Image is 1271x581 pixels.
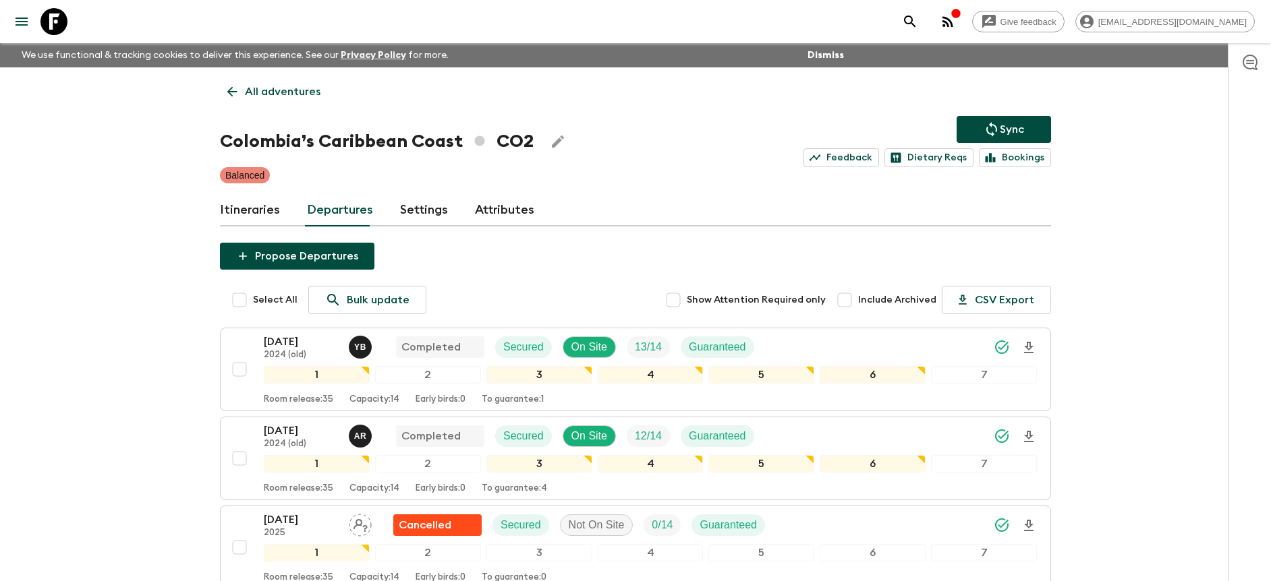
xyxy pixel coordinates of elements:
[220,128,534,155] h1: Colombia’s Caribbean Coast CO2
[264,512,338,528] p: [DATE]
[569,517,625,533] p: Not On Site
[401,428,461,444] p: Completed
[393,514,482,536] div: Flash Pack cancellation
[598,455,704,472] div: 4
[1000,121,1024,137] p: Sync
[16,43,454,67] p: We use functional & tracking cookies to deliver this experience. See our for more.
[264,350,338,361] p: 2024 (old)
[264,334,338,350] p: [DATE]
[689,339,746,355] p: Guaranteed
[820,544,926,561] div: 6
[598,366,704,384] div: 4
[644,514,681,536] div: Trip Fill
[503,428,544,444] p: Secured
[416,483,465,494] p: Early birds: 0
[8,8,35,35] button: menu
[820,455,926,472] div: 6
[627,425,670,447] div: Trip Fill
[375,544,481,561] div: 2
[220,243,374,270] button: Propose Departures
[571,339,607,355] p: On Site
[689,428,746,444] p: Guaranteed
[1075,11,1255,32] div: [EMAIL_ADDRESS][DOMAIN_NAME]
[700,517,757,533] p: Guaranteed
[264,528,338,539] p: 2025
[708,544,814,561] div: 5
[220,194,280,226] a: Itineraries
[486,366,592,384] div: 3
[347,292,409,308] p: Bulk update
[503,339,544,355] p: Secured
[245,84,320,100] p: All adventures
[341,51,406,60] a: Privacy Policy
[349,483,399,494] p: Capacity: 14
[220,328,1051,411] button: [DATE]2024 (old)Yohan BayonaCompletedSecuredOn SiteTrip FillGuaranteed1234567Room release:35Capac...
[416,394,465,405] p: Early birds: 0
[1091,17,1254,27] span: [EMAIL_ADDRESS][DOMAIN_NAME]
[627,336,670,358] div: Trip Fill
[1021,340,1037,356] svg: Download Onboarding
[400,194,448,226] a: Settings
[495,336,552,358] div: Secured
[486,455,592,472] div: 3
[820,366,926,384] div: 6
[931,366,1037,384] div: 7
[264,544,370,561] div: 1
[399,517,451,533] p: Cancelled
[994,517,1010,533] svg: Synced Successfully
[571,428,607,444] p: On Site
[349,340,374,350] span: Yohan Bayona
[994,339,1010,355] svg: Synced Successfully
[349,429,374,439] span: Andres Rodriguez
[687,293,826,307] span: Show Attention Required only
[708,366,814,384] div: 5
[563,425,616,447] div: On Site
[858,293,936,307] span: Include Archived
[349,518,372,528] span: Assign pack leader
[884,148,973,167] a: Dietary Reqs
[993,17,1064,27] span: Give feedback
[220,417,1051,500] button: [DATE]2024 (old)Andres RodriguezCompletedSecuredOn SiteTrip FillGuaranteed1234567Room release:35C...
[931,455,1037,472] div: 7
[475,194,534,226] a: Attributes
[349,394,399,405] p: Capacity: 14
[495,425,552,447] div: Secured
[635,339,662,355] p: 13 / 14
[264,455,370,472] div: 1
[652,517,673,533] p: 0 / 14
[957,116,1051,143] button: Sync adventure departures to the booking engine
[225,169,264,182] p: Balanced
[804,46,847,65] button: Dismiss
[897,8,924,35] button: search adventures
[264,439,338,450] p: 2024 (old)
[220,78,328,105] a: All adventures
[482,394,544,405] p: To guarantee: 1
[803,148,879,167] a: Feedback
[264,366,370,384] div: 1
[264,423,338,439] p: [DATE]
[501,517,541,533] p: Secured
[708,455,814,472] div: 5
[482,483,547,494] p: To guarantee: 4
[931,544,1037,561] div: 7
[942,286,1051,314] button: CSV Export
[1021,429,1037,445] svg: Download Onboarding
[264,394,333,405] p: Room release: 35
[375,455,481,472] div: 2
[264,483,333,494] p: Room release: 35
[492,514,549,536] div: Secured
[560,514,633,536] div: Not On Site
[544,128,571,155] button: Edit Adventure Title
[979,148,1051,167] a: Bookings
[972,11,1065,32] a: Give feedback
[375,366,481,384] div: 2
[307,194,373,226] a: Departures
[253,293,298,307] span: Select All
[635,428,662,444] p: 12 / 14
[994,428,1010,444] svg: Synced Successfully
[401,339,461,355] p: Completed
[598,544,704,561] div: 4
[308,286,426,314] a: Bulk update
[563,336,616,358] div: On Site
[1021,518,1037,534] svg: Download Onboarding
